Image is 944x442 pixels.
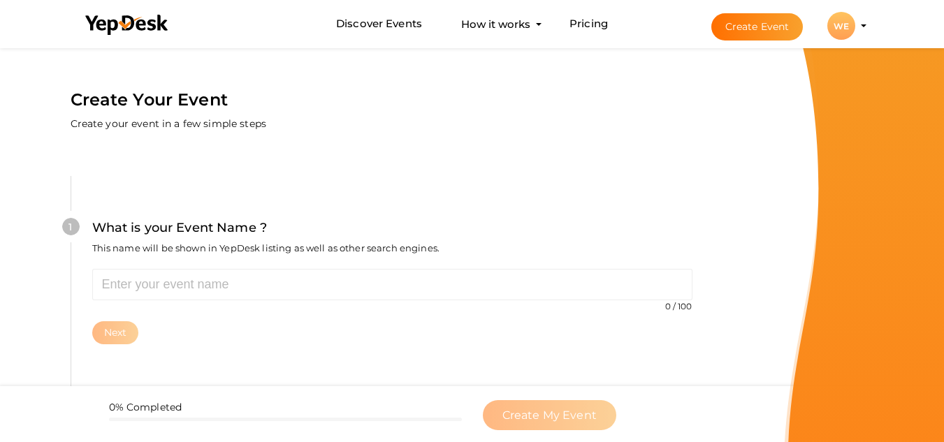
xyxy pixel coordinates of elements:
[71,87,228,113] label: Create Your Event
[483,400,616,430] button: Create My Event
[92,218,268,238] label: What is your Event Name ?
[827,12,855,40] div: WE
[92,269,692,300] input: Enter your event name
[92,321,139,344] button: Next
[109,400,182,414] label: 0% Completed
[827,21,855,31] profile-pic: WE
[711,13,804,40] button: Create Event
[823,11,859,40] button: WE
[569,11,608,37] a: Pricing
[665,301,692,311] small: 0 / 100
[92,242,440,255] label: This name will be shown in YepDesk listing as well as other search engines.
[457,11,535,37] button: How it works
[336,11,422,37] a: Discover Events
[71,117,266,131] label: Create your event in a few simple steps
[62,218,80,235] div: 1
[502,408,597,422] span: Create My Event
